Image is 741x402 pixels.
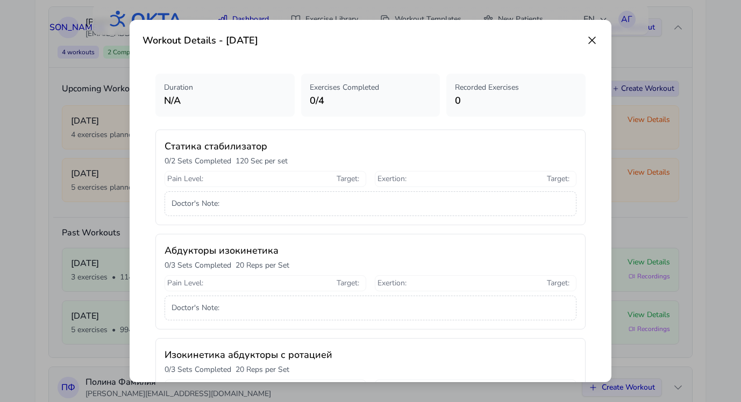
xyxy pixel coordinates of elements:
span: Exertion : [377,278,407,289]
p: N/A [164,93,286,108]
p: 120 Sec per set [236,156,288,167]
p: Duration [164,82,286,93]
p: 0 / 4 [310,93,432,108]
p: 0 / 3 Sets Completed [165,260,231,271]
span: Target : [547,174,569,184]
p: 0 [455,93,577,108]
span: Exertion : [377,174,407,184]
h3: Workout Details - [DATE] [142,33,258,48]
h3: Статика стабилизатор [165,139,576,154]
p: 0 / 3 Sets Completed [165,364,231,375]
p: Exercises Completed [310,82,432,93]
h3: Изокинетика абдукторы с ротацией [165,347,576,362]
p: 20 Reps per Set [236,364,289,375]
p: Recorded Exercises [455,82,577,93]
p: 20 Reps per Set [236,260,289,271]
p: 0 / 2 Sets Completed [165,156,231,167]
span: Target : [337,278,359,289]
h3: Абдукторы изокинетика [165,243,576,258]
div: Doctor's Note : [165,191,576,216]
span: Target : [337,174,359,184]
span: Pain Level : [167,278,203,289]
span: Pain Level : [167,174,203,184]
div: Doctor's Note : [165,296,576,320]
span: Target : [547,278,569,289]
